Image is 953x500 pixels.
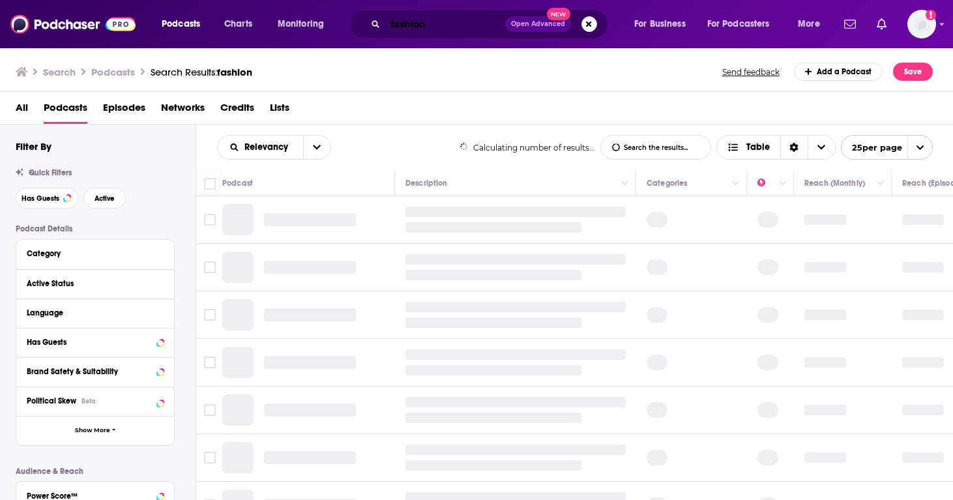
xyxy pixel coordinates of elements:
button: Has Guests [27,334,164,350]
button: Column Actions [617,176,633,192]
button: Send feedback [718,66,784,78]
span: Toggle select row [204,452,216,463]
span: Toggle select row [204,214,216,226]
img: Podchaser - Follow, Share and Rate Podcasts [10,12,136,37]
a: All [16,97,28,124]
button: Active Status [27,275,164,291]
span: Monitoring [278,15,324,33]
span: 25 per page [842,138,902,158]
span: fashion [217,66,252,78]
button: Political SkewBeta [27,392,164,409]
div: Has Guests [27,338,153,347]
span: Logged in as autumncomm [907,10,936,38]
div: Sort Direction [780,136,808,159]
div: Description [405,175,447,191]
span: Toggle select row [204,404,216,416]
span: Political Skew [27,396,76,405]
button: Choose View [716,135,836,160]
span: For Podcasters [707,15,770,33]
div: Calculating number of results... [460,143,596,153]
a: Episodes [103,97,145,124]
span: Table [746,143,770,152]
h2: Filter By [16,140,51,153]
button: open menu [699,14,789,35]
div: Brand Safety & Suitability [27,367,153,376]
button: open menu [789,14,836,35]
div: Language [27,308,155,317]
div: Power Score [757,175,776,191]
span: Quick Filters [29,168,72,177]
div: Categories [647,175,687,191]
button: Save [893,63,933,81]
div: Beta [81,397,96,405]
span: New [547,8,570,20]
a: Show notifications dropdown [872,13,892,35]
button: Column Actions [873,176,888,192]
div: Reach (Monthly) [804,175,865,191]
svg: Add a profile image [926,10,936,20]
button: open menu [625,14,702,35]
h3: Search [43,66,76,78]
span: Toggle select row [204,357,216,368]
button: Show More [16,416,174,445]
button: Open AdvancedNew [505,16,571,32]
button: Column Actions [775,176,791,192]
span: Show More [75,427,110,434]
a: Networks [161,97,205,124]
button: Category [27,245,164,261]
span: Open Advanced [511,21,565,27]
button: Brand Safety & Suitability [27,363,164,379]
div: Category [27,249,155,258]
button: open menu [218,143,303,152]
button: open menu [269,14,341,35]
a: Credits [220,97,254,124]
p: Audience & Reach [16,467,175,476]
span: Active [95,195,115,202]
a: Podcasts [44,97,87,124]
div: Podcast [222,175,253,191]
button: Active [83,188,126,209]
button: open menu [153,14,217,35]
button: Language [27,304,164,321]
h2: Choose List sort [217,135,331,160]
div: Search Results: [151,66,252,78]
span: Podcasts [162,15,200,33]
span: For Business [634,15,686,33]
span: Toggle select row [204,261,216,273]
button: open menu [841,135,933,160]
button: open menu [303,136,330,159]
span: Charts [224,15,252,33]
span: Relevancy [244,143,293,152]
a: Search Results:fashion [151,66,252,78]
button: Has Guests [16,188,78,209]
span: Has Guests [22,195,59,202]
div: Search podcasts, credits, & more... [362,9,621,39]
a: Lists [270,97,289,124]
p: Podcast Details [16,224,175,233]
h3: Podcasts [91,66,135,78]
a: Show notifications dropdown [839,13,861,35]
span: More [798,15,820,33]
div: Active Status [27,279,155,288]
button: Column Actions [728,176,744,192]
span: Toggle select row [204,309,216,321]
img: User Profile [907,10,936,38]
a: Add a Podcast [794,63,883,81]
button: Show profile menu [907,10,936,38]
input: Search podcasts, credits, & more... [385,14,505,35]
a: Charts [216,14,260,35]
